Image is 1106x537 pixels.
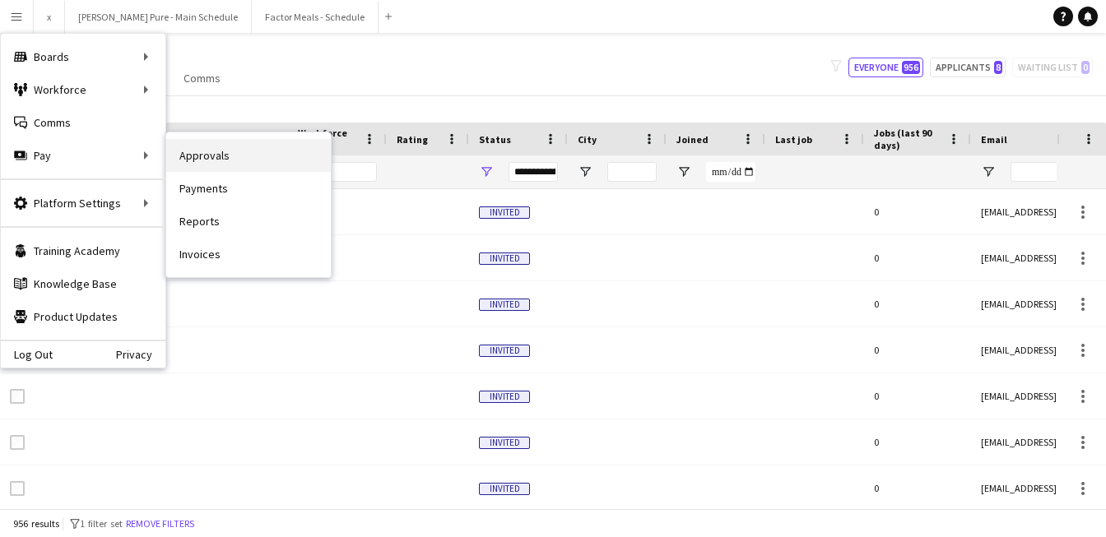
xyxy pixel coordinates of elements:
[298,127,357,151] span: Workforce ID
[902,61,920,74] span: 956
[1,267,165,300] a: Knowledge Base
[479,483,530,495] span: Invited
[116,348,165,361] a: Privacy
[981,133,1007,146] span: Email
[874,127,941,151] span: Jobs (last 90 days)
[252,1,379,33] button: Factor Meals - Schedule
[34,1,65,33] button: x
[479,299,530,311] span: Invited
[578,133,597,146] span: City
[479,252,530,265] span: Invited
[1,234,165,267] a: Training Academy
[864,235,971,280] div: 0
[676,164,691,179] button: Open Filter Menu
[479,206,530,219] span: Invited
[1,187,165,220] div: Platform Settings
[1,139,165,172] div: Pay
[1,348,53,361] a: Log Out
[397,133,428,146] span: Rating
[981,164,996,179] button: Open Filter Menu
[10,481,25,496] input: Row Selection is disabled for this row (unchecked)
[864,373,971,419] div: 0
[123,515,197,533] button: Remove filters
[864,419,971,465] div: 0
[607,162,657,182] input: City Filter Input
[930,58,1006,77] button: Applicants8
[479,345,530,357] span: Invited
[10,389,25,404] input: Row Selection is disabled for this row (unchecked)
[578,164,592,179] button: Open Filter Menu
[166,238,331,271] a: Invoices
[864,465,971,511] div: 0
[184,71,221,86] span: Comms
[775,133,812,146] span: Last job
[328,162,377,182] input: Workforce ID Filter Input
[479,133,511,146] span: Status
[479,391,530,403] span: Invited
[177,67,227,89] a: Comms
[864,189,971,234] div: 0
[1,300,165,333] a: Product Updates
[706,162,755,182] input: Joined Filter Input
[65,1,252,33] button: [PERSON_NAME] Pure - Main Schedule
[10,435,25,450] input: Row Selection is disabled for this row (unchecked)
[80,517,123,530] span: 1 filter set
[479,437,530,449] span: Invited
[864,327,971,373] div: 0
[479,164,494,179] button: Open Filter Menu
[994,61,1002,74] span: 8
[1,106,165,139] a: Comms
[1,40,165,73] div: Boards
[166,205,331,238] a: Reports
[676,133,709,146] span: Joined
[166,172,331,205] a: Payments
[1,73,165,106] div: Workforce
[864,281,971,326] div: 0
[848,58,923,77] button: Everyone956
[166,139,331,172] a: Approvals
